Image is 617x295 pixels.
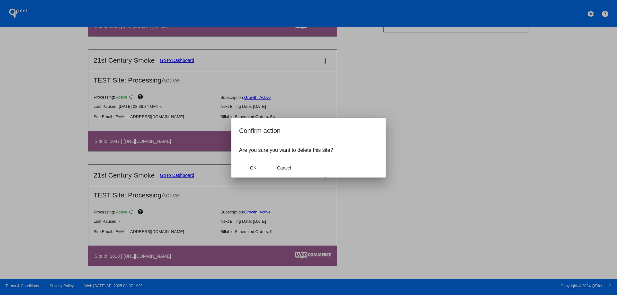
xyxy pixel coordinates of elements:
span: OK [250,165,256,170]
h2: Confirm action [239,126,378,136]
button: Close dialog [270,162,298,174]
span: Cancel [277,165,291,170]
button: Close dialog [239,162,267,174]
p: Are you sure you want to delete this site? [239,147,378,153]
